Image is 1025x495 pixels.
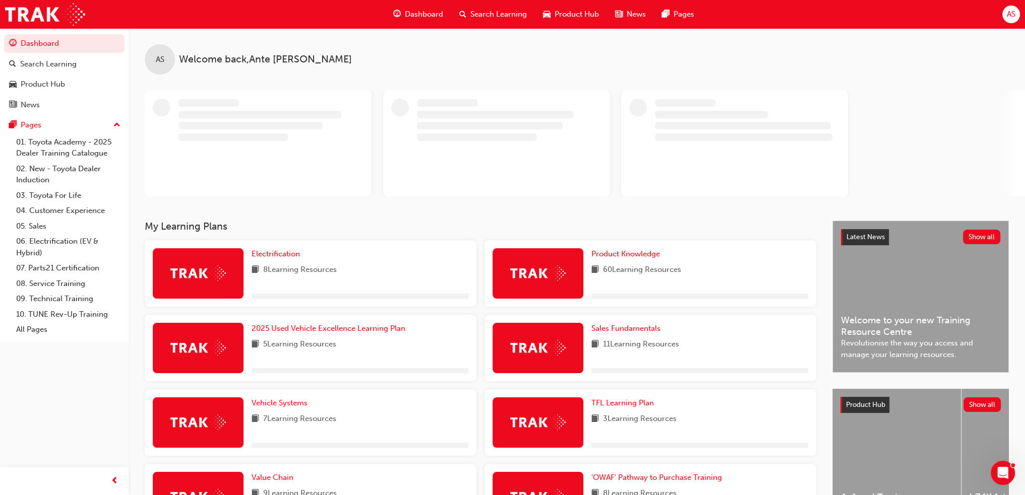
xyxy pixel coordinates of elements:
[674,9,694,20] span: Pages
[459,8,466,21] span: search-icon
[12,234,125,260] a: 06. Electrification (EV & Hybrid)
[607,4,654,25] a: news-iconNews
[252,473,293,482] span: Value Chain
[263,413,336,426] span: 7 Learning Resources
[252,324,405,333] span: 2025 Used Vehicle Excellence Learning Plan
[555,9,599,20] span: Product Hub
[252,413,259,426] span: book-icon
[9,80,17,89] span: car-icon
[841,315,1000,337] span: Welcome to your new Training Resource Centre
[654,4,702,25] a: pages-iconPages
[12,188,125,203] a: 03. Toyota For Life
[145,221,816,232] h3: My Learning Plans
[9,39,17,48] span: guage-icon
[603,413,677,426] span: 3 Learning Resources
[963,397,1001,412] button: Show all
[1007,9,1015,20] span: AS
[963,230,1001,244] button: Show all
[603,338,679,351] span: 11 Learning Resources
[252,338,259,351] span: book-icon
[662,8,670,21] span: pages-icon
[591,473,722,482] span: 'OWAF' Pathway to Purchase Training
[4,116,125,134] button: Pages
[591,323,665,334] a: Sales Fundamentals
[9,121,17,130] span: pages-icon
[12,322,125,337] a: All Pages
[12,161,125,188] a: 02. New - Toyota Dealer Induction
[840,397,1001,413] a: Product HubShow all
[510,265,566,281] img: Trak
[591,413,599,426] span: book-icon
[12,307,125,322] a: 10. TUNE Rev-Up Training
[21,99,40,111] div: News
[12,291,125,307] a: 09. Technical Training
[841,337,1000,360] span: Revolutionise the way you access and manage your learning resources.
[252,397,312,409] a: Vehicle Systems
[603,264,681,276] span: 60 Learning Resources
[12,260,125,276] a: 07. Parts21 Certification
[20,58,77,70] div: Search Learning
[591,264,599,276] span: book-icon
[591,324,660,333] span: Sales Fundamentals
[113,119,120,132] span: up-icon
[591,472,726,483] a: 'OWAF' Pathway to Purchase Training
[510,414,566,430] img: Trak
[4,32,125,116] button: DashboardSearch LearningProduct HubNews
[156,54,164,65] span: AS
[991,461,1015,485] iframe: Intercom live chat
[846,400,885,409] span: Product Hub
[170,340,226,356] img: Trak
[21,119,41,131] div: Pages
[5,3,85,26] img: Trak
[111,475,118,487] span: prev-icon
[451,4,535,25] a: search-iconSearch Learning
[591,398,654,407] span: TFL Learning Plan
[12,219,125,234] a: 05. Sales
[9,101,17,110] span: news-icon
[170,265,226,281] img: Trak
[385,4,451,25] a: guage-iconDashboard
[591,338,599,351] span: book-icon
[591,249,660,258] span: Product Knowledge
[4,96,125,114] a: News
[393,8,401,21] span: guage-icon
[252,264,259,276] span: book-icon
[543,8,551,21] span: car-icon
[841,229,1000,245] a: Latest NewsShow all
[263,264,337,276] span: 8 Learning Resources
[591,248,664,260] a: Product Knowledge
[12,276,125,292] a: 08. Service Training
[4,34,125,53] a: Dashboard
[832,221,1009,373] a: Latest NewsShow allWelcome to your new Training Resource CentreRevolutionise the way you access a...
[591,397,658,409] a: TFL Learning Plan
[4,75,125,94] a: Product Hub
[252,472,297,483] a: Value Chain
[470,9,527,20] span: Search Learning
[535,4,607,25] a: car-iconProduct Hub
[510,340,566,356] img: Trak
[252,249,300,258] span: Electrification
[627,9,646,20] span: News
[179,54,352,65] span: Welcome back , Ante [PERSON_NAME]
[263,338,336,351] span: 5 Learning Resources
[4,55,125,74] a: Search Learning
[252,248,304,260] a: Electrification
[9,60,16,69] span: search-icon
[21,79,65,90] div: Product Hub
[170,414,226,430] img: Trak
[252,323,409,334] a: 2025 Used Vehicle Excellence Learning Plan
[1002,6,1020,23] button: AS
[847,233,885,241] span: Latest News
[12,134,125,161] a: 01. Toyota Academy - 2025 Dealer Training Catalogue
[405,9,443,20] span: Dashboard
[12,203,125,219] a: 04. Customer Experience
[252,398,308,407] span: Vehicle Systems
[615,8,623,21] span: news-icon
